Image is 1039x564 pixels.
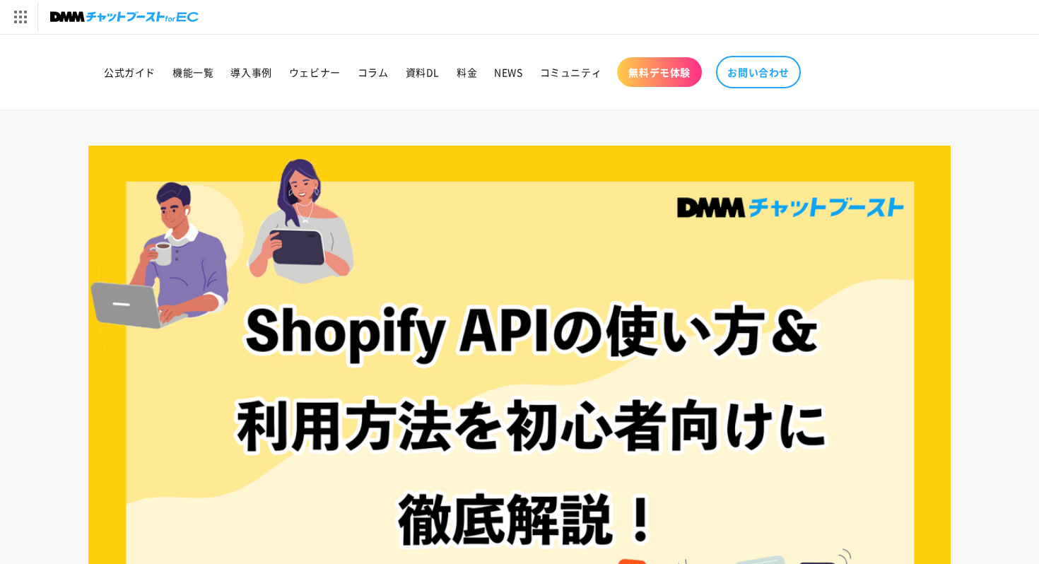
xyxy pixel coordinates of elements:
[50,7,199,27] img: チャットブーストforEC
[457,66,477,78] span: 料金
[172,66,213,78] span: 機能一覧
[358,66,389,78] span: コラム
[164,57,222,87] a: 機能一覧
[289,66,341,78] span: ウェビナー
[281,57,349,87] a: ウェビナー
[406,66,440,78] span: 資料DL
[716,56,801,88] a: お問い合わせ
[727,66,789,78] span: お問い合わせ
[486,57,531,87] a: NEWS
[532,57,611,87] a: コミュニティ
[95,57,164,87] a: 公式ガイド
[540,66,602,78] span: コミュニティ
[2,2,37,32] img: サービス
[494,66,522,78] span: NEWS
[617,57,702,87] a: 無料デモ体験
[222,57,280,87] a: 導入事例
[230,66,271,78] span: 導入事例
[448,57,486,87] a: 料金
[104,66,155,78] span: 公式ガイド
[397,57,448,87] a: 資料DL
[349,57,397,87] a: コラム
[628,66,691,78] span: 無料デモ体験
